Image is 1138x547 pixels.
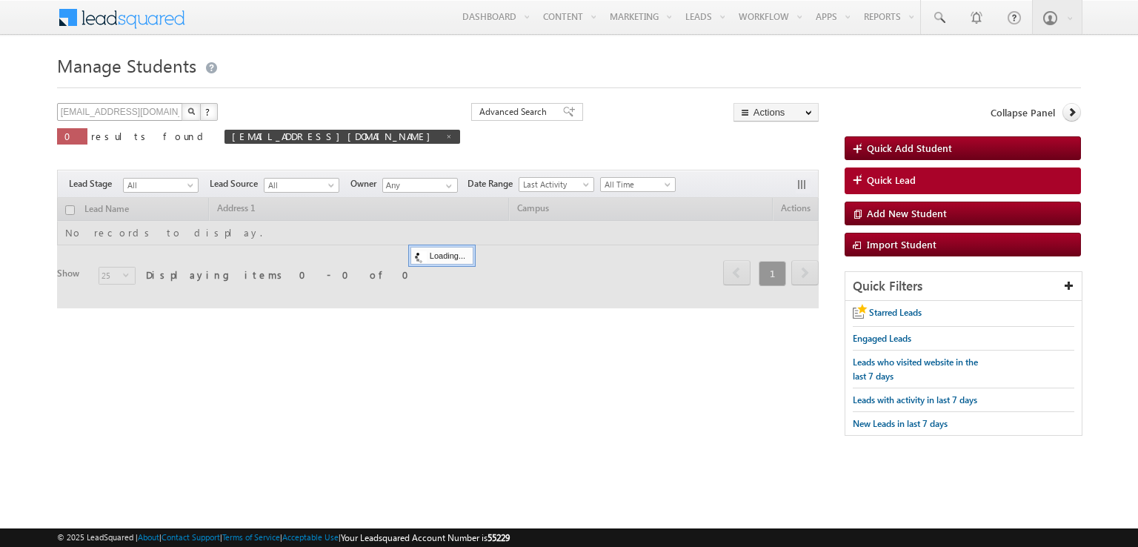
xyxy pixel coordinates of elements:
span: All [264,179,335,192]
button: ? [200,103,218,121]
a: Acceptable Use [282,532,339,542]
div: Quick Filters [845,272,1082,301]
span: Engaged Leads [853,333,911,344]
span: All Time [601,178,671,191]
a: Quick Lead [845,168,1081,194]
span: [EMAIL_ADDRESS][DOMAIN_NAME] [232,130,438,142]
span: New Leads in last 7 days [853,418,948,429]
span: results found [91,130,209,142]
span: Your Leadsquared Account Number is [341,532,510,543]
span: Last Activity [519,178,590,191]
span: Manage Students [57,53,196,77]
a: Last Activity [519,177,594,192]
span: © 2025 LeadSquared | | | | | [57,531,510,545]
span: Import Student [867,238,936,251]
span: All [124,179,194,192]
span: Quick Lead [867,173,916,187]
a: Contact Support [162,532,220,542]
span: Leads who visited website in the last 7 days [853,357,978,382]
span: ? [205,105,212,118]
span: Quick Add Student [867,142,952,154]
span: Collapse Panel [991,106,1055,119]
img: Search [187,107,195,115]
a: All [123,178,199,193]
span: Owner [350,177,382,190]
span: 0 [64,130,80,142]
button: Actions [733,103,819,122]
span: Lead Stage [69,177,123,190]
div: Loading... [410,247,473,265]
a: All Time [600,177,676,192]
span: Date Range [467,177,519,190]
a: All [264,178,339,193]
span: Advanced Search [479,105,551,119]
a: Show All Items [438,179,456,193]
span: 55229 [488,532,510,543]
span: Add New Student [867,207,947,219]
input: Type to Search [382,178,458,193]
span: Leads with activity in last 7 days [853,394,977,405]
a: Terms of Service [222,532,280,542]
span: Lead Source [210,177,264,190]
a: About [138,532,159,542]
span: Starred Leads [869,307,922,318]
